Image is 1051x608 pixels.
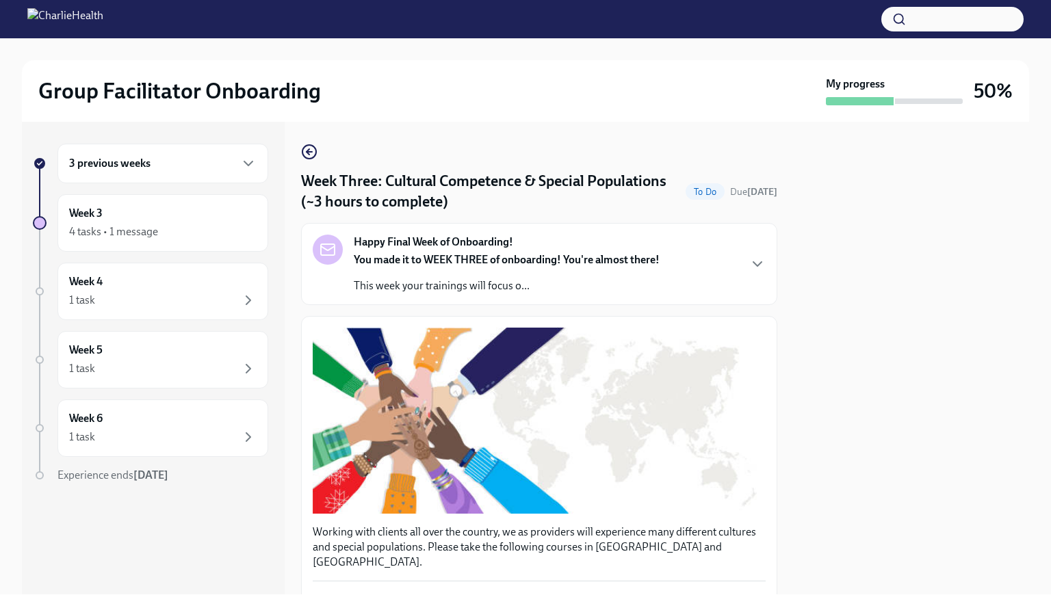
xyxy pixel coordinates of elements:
[33,399,268,457] a: Week 61 task
[133,468,168,481] strong: [DATE]
[33,331,268,388] a: Week 51 task
[69,224,158,239] div: 4 tasks • 1 message
[730,185,777,198] span: September 23rd, 2025 09:00
[38,77,321,105] h2: Group Facilitator Onboarding
[27,8,103,30] img: CharlieHealth
[313,525,766,570] p: Working with clients all over the country, we as providers will experience many different culture...
[313,328,766,514] button: Zoom image
[69,293,95,308] div: 1 task
[354,253,660,266] strong: You made it to WEEK THREE of onboarding! You're almost there!
[33,263,268,320] a: Week 41 task
[354,278,660,293] p: This week your trainings will focus o...
[57,144,268,183] div: 3 previous weeks
[69,411,103,426] h6: Week 6
[69,206,103,221] h6: Week 3
[69,156,151,171] h6: 3 previous weeks
[69,274,103,289] h6: Week 4
[354,235,513,250] strong: Happy Final Week of Onboarding!
[69,343,103,358] h6: Week 5
[826,77,885,92] strong: My progress
[69,429,95,445] div: 1 task
[33,194,268,252] a: Week 34 tasks • 1 message
[69,361,95,376] div: 1 task
[301,171,680,212] h4: Week Three: Cultural Competence & Special Populations (~3 hours to complete)
[57,468,168,481] span: Experience ends
[686,187,725,197] span: To Do
[730,186,777,198] span: Due
[974,79,1013,103] h3: 50%
[747,186,777,198] strong: [DATE]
